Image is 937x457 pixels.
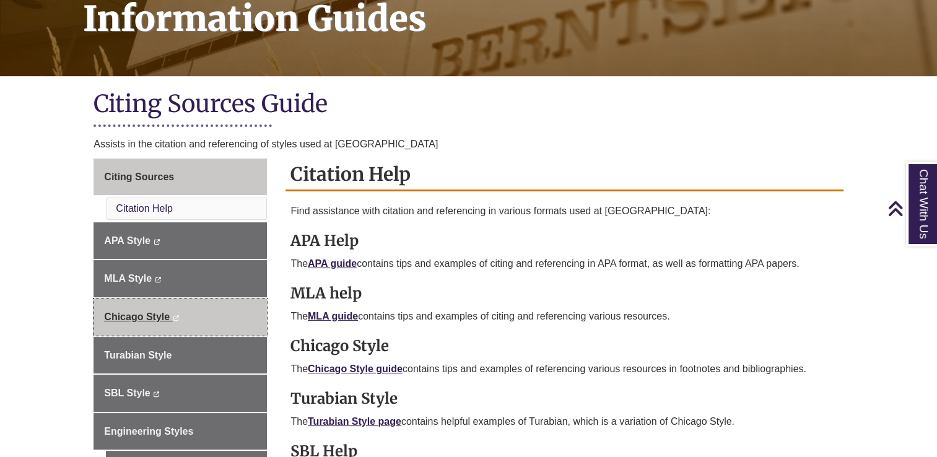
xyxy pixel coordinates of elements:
a: Turabian Style [94,337,267,374]
strong: Turabian Style [290,389,398,408]
span: Assists in the citation and referencing of styles used at [GEOGRAPHIC_DATA] [94,139,438,149]
strong: Chicago Style [290,336,389,355]
a: Back to Top [887,200,934,217]
a: Citing Sources [94,159,267,196]
a: SBL Style [94,375,267,412]
strong: APA Help [290,231,359,250]
i: This link opens in a new window [153,239,160,245]
span: Citing Sources [104,172,174,182]
a: APA Style [94,222,267,259]
span: Chicago Style [104,311,170,322]
a: Turabian Style page [308,416,401,427]
a: Citation Help [116,203,173,214]
span: APA Style [104,235,150,246]
a: MLA Style [94,260,267,297]
a: Engineering Styles [94,413,267,450]
p: The contains tips and examples of referencing various resources in footnotes and bibliographies. [290,362,838,376]
p: Find assistance with citation and referencing in various formats used at [GEOGRAPHIC_DATA]: [290,204,838,219]
i: This link opens in a new window [155,277,162,282]
p: The contains tips and examples of citing and referencing in APA format, as well as formatting APA... [290,256,838,271]
p: The contains helpful examples of Turabian, which is a variation of Chicago Style. [290,414,838,429]
span: Turabian Style [104,350,172,360]
p: The contains tips and examples of citing and referencing various resources. [290,309,838,324]
a: Chicago Style guide [308,363,403,374]
i: This link opens in a new window [153,391,160,397]
a: Chicago Style [94,298,267,336]
a: APA guide [308,258,357,269]
span: MLA Style [104,273,152,284]
i: This link opens in a new window [173,315,180,321]
strong: MLA help [290,284,362,303]
span: SBL Style [104,388,150,398]
span: Engineering Styles [104,426,193,437]
h2: Citation Help [285,159,843,191]
a: MLA guide [308,311,358,321]
h1: Citing Sources Guide [94,89,843,121]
